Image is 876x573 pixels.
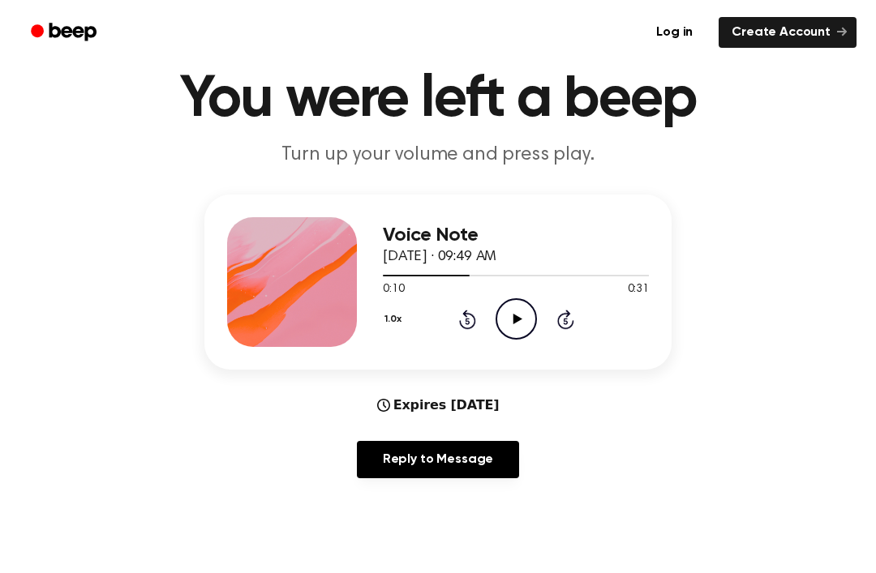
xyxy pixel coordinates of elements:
[357,441,519,478] a: Reply to Message
[377,396,500,415] div: Expires [DATE]
[383,250,496,264] span: [DATE] · 09:49 AM
[127,142,749,169] p: Turn up your volume and press play.
[719,17,857,48] a: Create Account
[383,306,407,333] button: 1.0x
[383,224,649,246] h3: Voice Note
[19,17,111,49] a: Beep
[640,14,709,51] a: Log in
[383,281,404,298] span: 0:10
[23,71,853,129] h1: You were left a beep
[628,281,649,298] span: 0:31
